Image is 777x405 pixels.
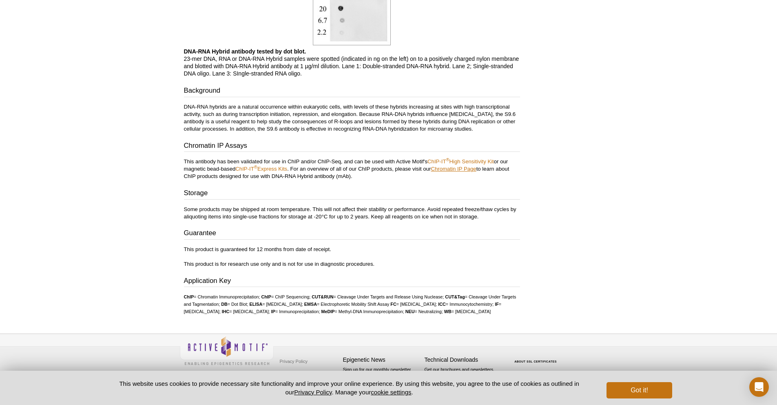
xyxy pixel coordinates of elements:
h3: Background [184,86,520,97]
button: cookie settings [371,389,411,396]
li: = [MEDICAL_DATA]; [249,302,303,307]
li: = [MEDICAL_DATA]; [390,302,437,307]
strong: NEU [405,309,415,314]
li: = Dot Blot; [221,302,248,307]
li: = [MEDICAL_DATA] [444,309,491,314]
li: = Cleavage Under Targets and Release Using Nuclease; [312,294,444,299]
p: This product is guaranteed for 12 months from date of receipt. This product is for research use o... [184,246,520,268]
p: Some products may be shipped at room temperature. This will not affect their stability or perform... [184,206,520,220]
strong: IHC [222,309,230,314]
li: = ChIP Sequencing; [261,294,310,299]
strong: EMSA [304,302,317,307]
li: = Chromatin Immunoprecipitation; [184,294,260,299]
p: DNA-RNA hybrids are a natural occurrence within eukaryotic cells, with levels of these hybrids in... [184,103,520,133]
h3: Application Key [184,276,520,287]
p: Get our brochures and newsletters, or request them by mail. [425,366,502,387]
img: Active Motif, [180,334,274,367]
sup: ® [254,165,257,169]
strong: IP [271,309,275,314]
li: = Methyl-DNA Immunoprecipitation; [321,309,404,314]
p: 23-mer DNA, RNA or DNA-RNA Hybrid samples were spotted (indicated in ng on the left) on to a posi... [184,48,520,77]
strong: CUT&Tag [445,294,465,299]
h3: Storage [184,188,520,200]
div: Open Intercom Messenger [749,377,769,397]
p: This antibody has been validated for use in ChIP and/or ChIP-Seq, and can be used with Active Mot... [184,158,520,180]
p: Sign up for our monthly newsletter highlighting recent publications in the field of epigenetics. [343,366,421,394]
table: Click to Verify - This site chose Symantec SSL for secure e-commerce and confidential communicati... [506,348,567,366]
a: Chromatin IP Page [431,166,476,172]
a: Privacy Policy [294,389,332,396]
strong: ChIP [261,294,271,299]
strong: FC [390,302,396,307]
a: ChIP-IT®High Sensitivity Kit [427,158,494,165]
a: Privacy Policy [278,355,310,367]
li: = Electrophoretic Mobility Shift Assay [304,302,390,307]
strong: ChIP [184,294,194,299]
a: Terms & Conditions [278,367,321,380]
strong: DB [221,302,228,307]
strong: ELISA [249,302,262,307]
h4: Technical Downloads [425,356,502,363]
h3: Chromatin IP Assays [184,141,520,152]
a: ABOUT SSL CERTIFICATES [514,360,557,363]
strong: MeDIP [321,309,335,314]
p: This website uses cookies to provide necessary site functionality and improve your online experie... [105,379,593,396]
h3: Guarantee [184,228,520,240]
button: Got it! [607,382,672,398]
strong: WB [444,309,452,314]
strong: ICC [438,302,446,307]
h4: Epigenetic News [343,356,421,363]
li: = Immunocytochemistry; [438,302,494,307]
strong: CUT&RUN [312,294,333,299]
strong: IF [495,302,499,307]
li: = [MEDICAL_DATA]; [222,309,270,314]
b: DNA-RNA Hybrid antibody tested by dot blot. [184,48,306,55]
sup: ® [446,157,449,162]
li: = Immunoprecipitation; [271,309,320,314]
a: ChIP-IT®Express Kits [235,166,287,172]
li: = Neutralizing; [405,309,443,314]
